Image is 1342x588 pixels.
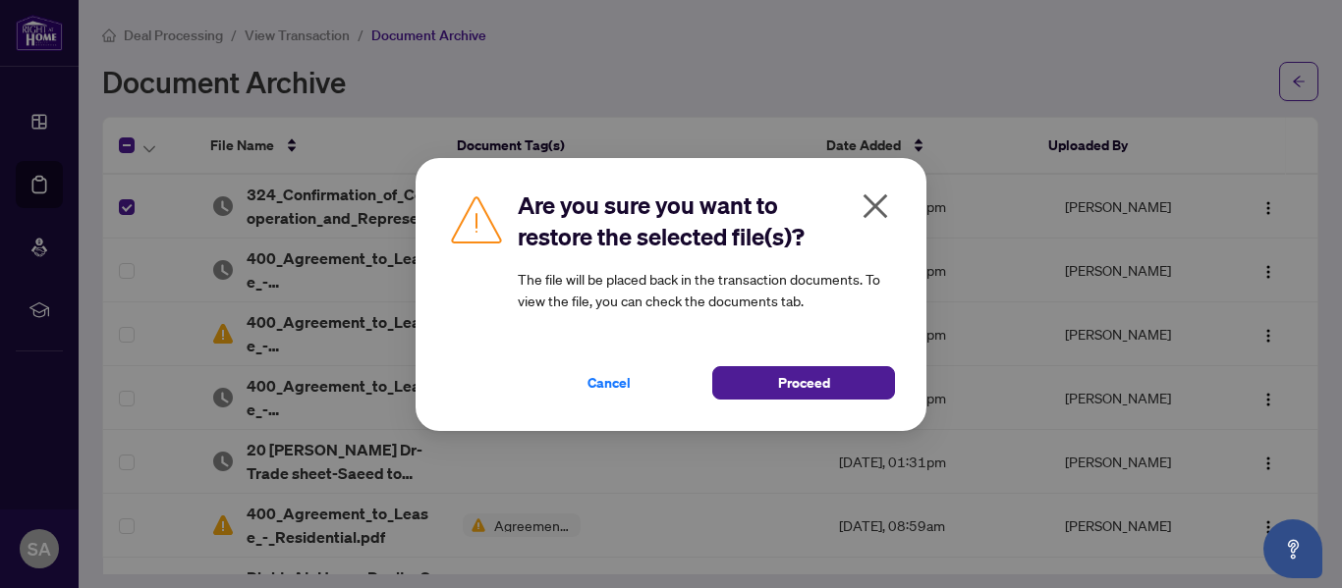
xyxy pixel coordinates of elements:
[518,189,895,252] h2: Are you sure you want to restore the selected file(s)?
[1263,519,1322,578] button: Open asap
[587,367,631,399] span: Cancel
[518,268,895,311] article: The file will be placed back in the transaction documents. To view the file, you can check the do...
[447,189,506,248] img: Caution Icon
[778,367,830,399] span: Proceed
[518,366,700,400] button: Cancel
[860,190,891,222] span: close
[712,366,895,400] button: Proceed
